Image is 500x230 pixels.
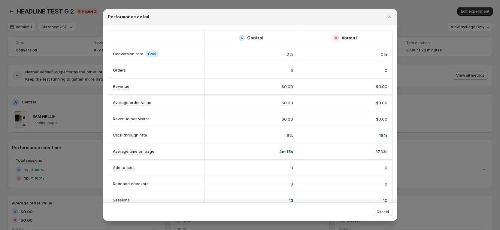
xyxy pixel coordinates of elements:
[113,67,126,73] p: Orders
[113,132,147,138] p: Click-through rate
[282,116,293,122] span: $0.00
[385,181,387,187] span: 0
[373,208,392,216] button: Cancel
[113,181,149,187] p: Reached checkout
[379,132,387,138] span: 18%
[376,116,387,122] span: $0.00
[113,100,151,106] p: Average order value
[113,164,134,170] p: Add to cart
[335,36,337,40] h2: B
[376,100,387,106] span: $0.00
[282,100,293,106] span: $0.00
[385,13,394,21] button: Close
[383,197,387,203] span: 10
[290,181,293,187] span: 0
[289,197,293,203] span: 13
[113,148,154,154] p: Average time on page
[241,36,243,40] h2: A
[113,116,149,122] p: Revenue per visitor
[108,14,149,20] h2: Performance detail
[287,132,293,138] span: 6%
[282,84,293,90] span: $0.00
[290,67,293,73] span: 0
[385,67,387,73] span: 0
[381,51,387,57] span: 0%
[290,165,293,171] span: 0
[247,35,263,41] h2: Control
[385,165,387,171] span: 0
[113,51,143,57] p: Conversion rate
[113,83,129,89] p: Revenue
[376,84,387,90] span: $0.00
[279,149,293,155] span: 4m 15s
[377,210,389,214] span: Cancel
[341,35,357,41] h2: Variant
[113,197,130,203] p: Sessions
[286,51,293,57] span: 0%
[148,52,156,57] span: Goal
[375,149,387,155] span: 37.33s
